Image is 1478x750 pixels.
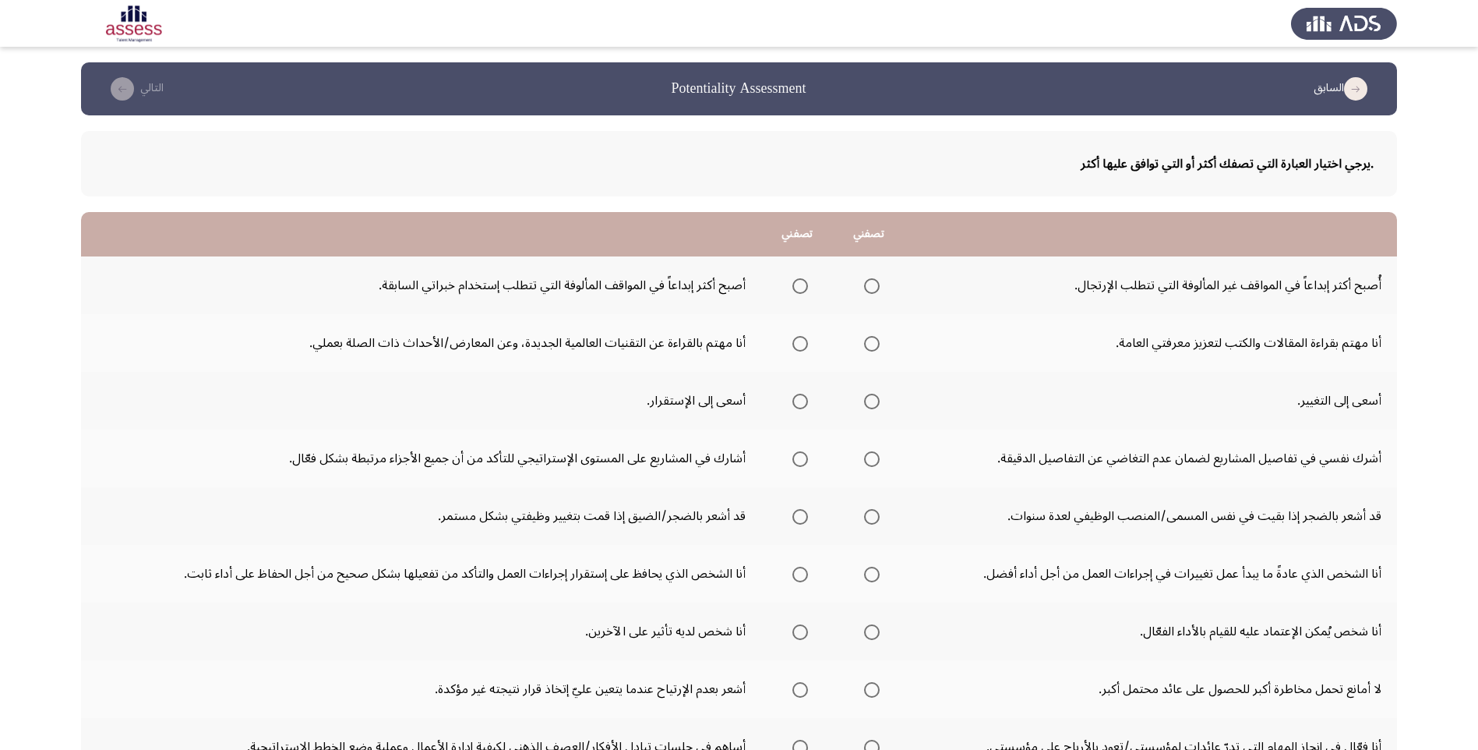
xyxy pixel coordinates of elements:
td: أشارك في المشاريع على المستوى الإستراتيجي للتأكد من أن جميع الأجزاء مرتبطة بشكل فعّال. [81,430,761,487]
td: أنا الشخص الذي عادةً ما يبدأ عمل تغييرات في إجراءات العمل من أجل أداء أفضل. [905,545,1397,603]
td: أنا شخص يُمكن الإعتماد عليه للقيام بالأداء الفعّال. [905,603,1397,660]
mat-radio-group: Select an option [786,272,808,299]
td: أشرك نفسي في تفاصيل المشاريع لضمان عدم التغاضي عن التفاصيل الدقيقة. [905,430,1397,487]
img: Assess Talent Management logo [1291,2,1397,45]
img: Assessment logo of Potentiality Assessment R2 (EN/AR) [81,2,187,45]
mat-radio-group: Select an option [858,676,880,702]
td: أنا مهتم بقراءة المقالات والكتب لتعزيز معرفتي العامة. [905,314,1397,372]
td: أسعى إلى الإستقرار. [81,372,761,430]
td: قد أشعر بالضجر/الضيق إذا قمت بتغيير وظيفتي بشكل مستمر. [81,487,761,545]
mat-radio-group: Select an option [858,618,880,645]
th: تصفني [833,212,905,256]
td: أنا الشخص الذي يحافظ على إستقرار إجراءات العمل والتأكد من تفعيلها بشكل صحيح من أجل الحفاظ على أدا... [81,545,761,603]
mat-radio-group: Select an option [786,618,808,645]
mat-radio-group: Select an option [786,387,808,414]
td: أسعى إلى التغيير. [905,372,1397,430]
mat-radio-group: Select an option [858,272,880,299]
b: .يرجي اختيار العبارة التي تصفك أكثر أو التي توافق عليها أكثر [1081,150,1374,177]
td: أشعر بعدم الإرتياح عندما يتعين عليّ إتخاذ قرار نتيجته غير مؤكدة. [81,660,761,718]
td: أُصبح أكثر إبداعاً في المواقف غير المألوفة التي تتطلب الإرتجال. [905,256,1397,314]
td: أصبح أكثر إبداعاً في المواقف المألوفة التي تتطلب إستخدام خبراتي السابقة. [81,256,761,314]
mat-radio-group: Select an option [858,503,880,529]
button: load previous page [1309,76,1378,101]
td: لا أمانع تحمل مخاطرة أكبر للحصول على عائد محتمل أكبر. [905,660,1397,718]
mat-radio-group: Select an option [786,676,808,702]
td: أنا شخص لديه تأثير على الآخرين. [81,603,761,660]
mat-radio-group: Select an option [858,387,880,414]
mat-radio-group: Select an option [858,561,880,587]
th: تصفني [761,212,833,256]
h3: Potentiality Assessment [672,79,806,98]
td: قد أشعر بالضجر إذا بقيت في نفس المسمى/المنصب الوظيفي لعدة سنوات. [905,487,1397,545]
mat-radio-group: Select an option [858,445,880,472]
button: check the missing [100,76,168,101]
mat-radio-group: Select an option [786,503,808,529]
mat-radio-group: Select an option [786,561,808,587]
mat-radio-group: Select an option [858,330,880,356]
mat-radio-group: Select an option [786,445,808,472]
mat-radio-group: Select an option [786,330,808,356]
td: أنا مهتم بالقراءة عن التقنيات العالمية الجديدة، وعن المعارض/الأحداث ذات الصلة بعملي. [81,314,761,372]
